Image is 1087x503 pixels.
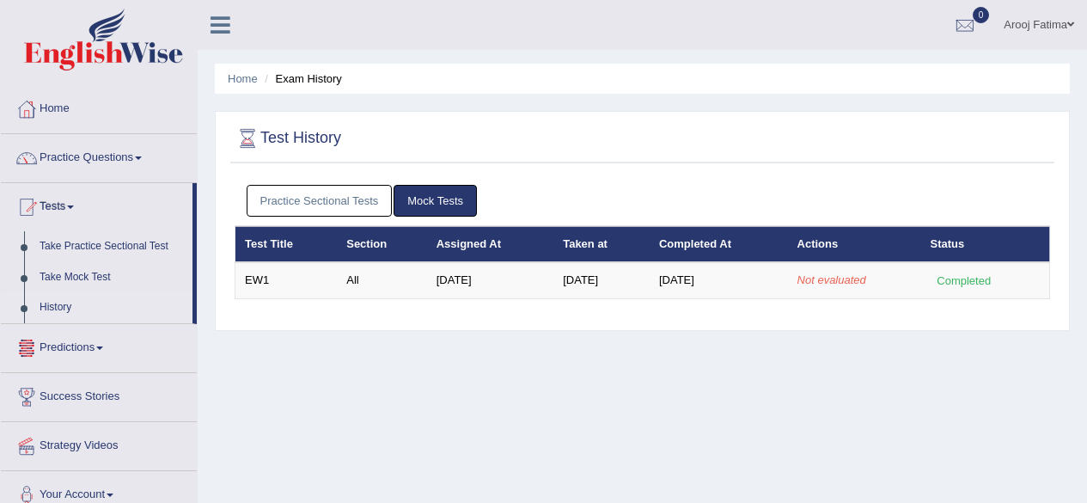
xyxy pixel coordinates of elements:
[235,226,338,262] th: Test Title
[788,226,921,262] th: Actions
[427,262,553,298] td: [DATE]
[921,226,1050,262] th: Status
[235,262,338,298] td: EW1
[650,262,788,298] td: [DATE]
[394,185,477,217] a: Mock Tests
[247,185,393,217] a: Practice Sectional Tests
[650,226,788,262] th: Completed At
[931,272,998,290] div: Completed
[1,324,197,367] a: Predictions
[32,231,192,262] a: Take Practice Sectional Test
[235,126,341,151] h2: Test History
[32,292,192,323] a: History
[1,183,192,226] a: Tests
[337,226,426,262] th: Section
[973,7,990,23] span: 0
[228,72,258,85] a: Home
[797,273,866,286] em: Not evaluated
[1,373,197,416] a: Success Stories
[260,71,342,87] li: Exam History
[553,262,650,298] td: [DATE]
[553,226,650,262] th: Taken at
[32,262,192,293] a: Take Mock Test
[337,262,426,298] td: All
[1,134,197,177] a: Practice Questions
[1,422,197,465] a: Strategy Videos
[427,226,553,262] th: Assigned At
[1,85,197,128] a: Home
